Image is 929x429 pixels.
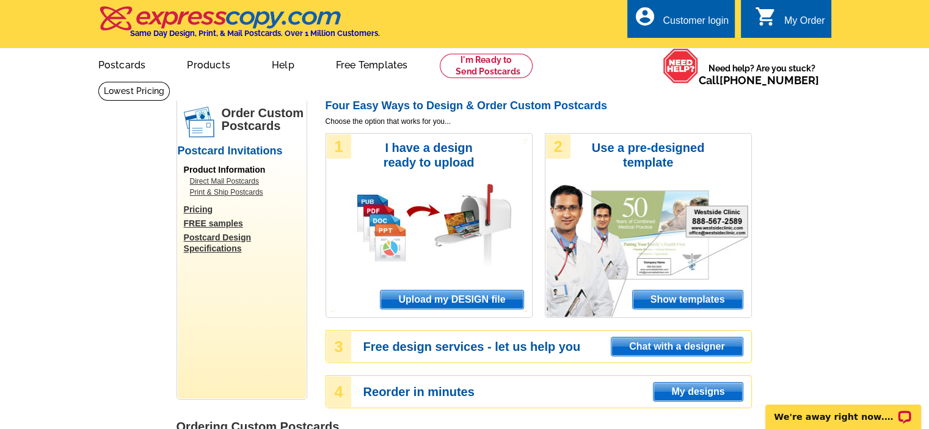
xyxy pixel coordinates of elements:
[363,341,751,352] h3: Free design services - let us help you
[699,74,819,87] span: Call
[633,5,655,27] i: account_circle
[326,99,752,113] h2: Four Easy Ways to Design & Order Custom Postcards
[632,290,743,309] a: Show templates
[184,218,306,229] a: FREE samples
[653,382,743,402] a: My designs
[755,5,777,27] i: shopping_cart
[381,290,523,309] span: Upload my DESIGN file
[190,187,300,198] a: Print & Ship Postcards
[316,49,428,78] a: Free Templates
[720,74,819,87] a: [PHONE_NUMBER]
[184,165,266,175] span: Product Information
[326,116,752,127] span: Choose the option that works for you...
[546,134,570,159] div: 2
[363,386,751,397] h3: Reorder in minutes
[184,204,306,215] a: Pricing
[699,62,825,87] span: Need help? Are you stuck?
[167,49,250,78] a: Products
[79,49,166,78] a: Postcards
[633,290,743,309] span: Show templates
[611,337,743,356] a: Chat with a designer
[184,107,214,137] img: postcards.png
[222,107,306,132] h1: Order Custom Postcards
[327,134,351,159] div: 1
[380,290,523,309] a: Upload my DESIGN file
[611,337,742,356] span: Chat with a designer
[586,140,711,170] h3: Use a pre-designed template
[784,15,825,32] div: My Order
[178,145,306,158] h2: Postcard Invitations
[184,232,306,254] a: Postcard Design Specifications
[327,377,351,407] div: 4
[98,15,380,38] a: Same Day Design, Print, & Mail Postcards. Over 1 Million Customers.
[190,176,300,187] a: Direct Mail Postcards
[663,48,699,84] img: help
[130,29,380,38] h4: Same Day Design, Print, & Mail Postcards. Over 1 Million Customers.
[633,13,729,29] a: account_circle Customer login
[327,331,351,362] div: 3
[366,140,492,170] h3: I have a design ready to upload
[654,383,742,401] span: My designs
[755,13,825,29] a: shopping_cart My Order
[757,391,929,429] iframe: LiveChat chat widget
[252,49,314,78] a: Help
[663,15,729,32] div: Customer login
